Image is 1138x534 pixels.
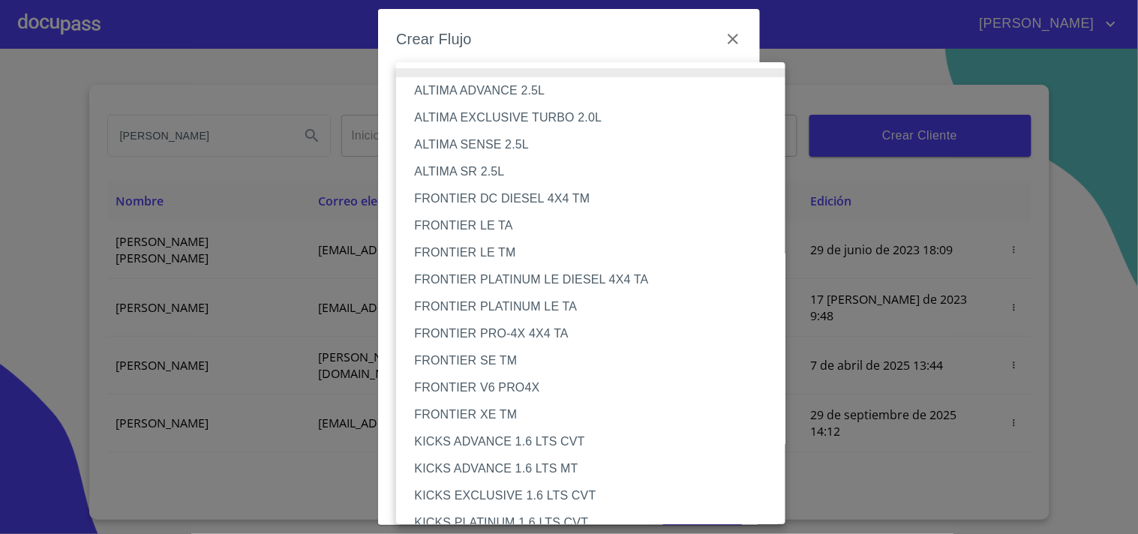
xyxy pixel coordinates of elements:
li: FRONTIER LE TA [396,212,798,239]
li: ALTIMA EXCLUSIVE TURBO 2.0L [396,104,798,131]
li: FRONTIER DC DIESEL 4X4 TM [396,185,798,212]
li: FRONTIER LE TM [396,239,798,266]
li: KICKS ADVANCE 1.6 LTS MT [396,455,798,482]
li: FRONTIER XE TM [396,401,798,428]
li: ALTIMA SENSE 2.5L [396,131,798,158]
li: ALTIMA ADVANCE 2.5L [396,77,798,104]
li: KICKS ADVANCE 1.6 LTS CVT [396,428,798,455]
li: FRONTIER PLATINUM LE DIESEL 4X4 TA [396,266,798,293]
li: FRONTIER PLATINUM LE TA [396,293,798,320]
li: FRONTIER SE TM [396,347,798,374]
li: FRONTIER V6 PRO4X [396,374,798,401]
li: ALTIMA SR 2.5L [396,158,798,185]
li: FRONTIER PRO-4X 4X4 TA [396,320,798,347]
li: KICKS EXCLUSIVE 1.6 LTS CVT [396,482,798,509]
